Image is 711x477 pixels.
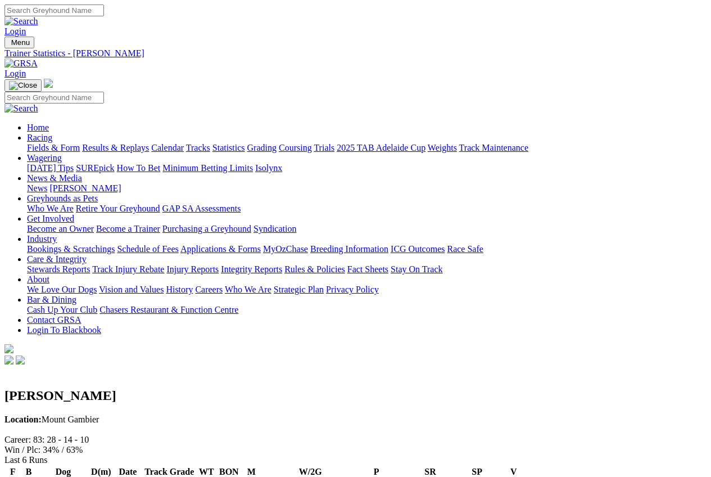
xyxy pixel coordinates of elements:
a: Who We Are [27,204,74,213]
img: logo-grsa-white.png [44,79,53,88]
div: News & Media [27,183,707,193]
a: Schedule of Fees [117,244,178,254]
img: Close [9,81,37,90]
h2: [PERSON_NAME] [4,388,707,403]
a: Rules & Policies [284,264,345,274]
span: Win / Plc: [4,445,40,454]
a: Chasers Restaurant & Function Centre [99,305,238,314]
a: Vision and Values [99,285,164,294]
a: Retire Your Greyhound [76,204,160,213]
a: Purchasing a Greyhound [162,224,251,233]
a: Strategic Plan [274,285,324,294]
text: 83: 28 - 14 - 10 [33,435,89,444]
a: Bar & Dining [27,295,76,304]
a: MyOzChase [263,244,308,254]
a: News [27,183,47,193]
a: GAP SA Assessments [162,204,241,213]
a: Privacy Policy [326,285,379,294]
a: Weights [428,143,457,152]
a: Race Safe [447,244,483,254]
div: About [27,285,707,295]
img: GRSA [4,58,38,69]
a: Home [27,123,49,132]
a: Get Involved [27,214,74,223]
a: Industry [27,234,57,244]
button: Toggle navigation [4,79,42,92]
span: Mount Gambier [4,415,99,424]
input: Search [4,92,104,103]
a: Trainer Statistics - [PERSON_NAME] [4,48,707,58]
a: Contact GRSA [27,315,81,325]
a: Integrity Reports [221,264,282,274]
button: Toggle navigation [4,37,34,48]
a: Track Injury Rebate [92,264,164,274]
a: How To Bet [117,163,161,173]
a: Care & Integrity [27,254,87,264]
div: Racing [27,143,707,153]
a: Applications & Forms [180,244,261,254]
a: Minimum Betting Limits [162,163,253,173]
a: Tracks [186,143,210,152]
a: Fact Sheets [347,264,388,274]
a: Become a Trainer [96,224,160,233]
a: Coursing [279,143,312,152]
a: Injury Reports [166,264,219,274]
a: Become an Owner [27,224,94,233]
div: Care & Integrity [27,264,707,274]
a: Login [4,26,26,36]
a: News & Media [27,173,82,183]
div: Last 6 Runs [4,455,707,465]
a: Statistics [212,143,245,152]
img: Search [4,16,38,26]
a: History [166,285,193,294]
a: Results & Replays [82,143,149,152]
input: Search [4,4,104,16]
a: Login To Blackbook [27,325,101,335]
a: Calendar [151,143,184,152]
a: Stewards Reports [27,264,90,274]
div: Greyhounds as Pets [27,204,707,214]
div: Bar & Dining [27,305,707,315]
div: Get Involved [27,224,707,234]
a: Isolynx [255,163,282,173]
a: Syndication [253,224,296,233]
a: Track Maintenance [459,143,528,152]
a: We Love Our Dogs [27,285,97,294]
a: [PERSON_NAME] [49,183,121,193]
span: Menu [11,38,30,47]
a: Greyhounds as Pets [27,193,98,203]
a: About [27,274,49,284]
img: twitter.svg [16,355,25,364]
a: Grading [247,143,277,152]
a: Fields & Form [27,143,80,152]
a: Trials [314,143,334,152]
img: logo-grsa-white.png [4,344,13,353]
a: Breeding Information [310,244,388,254]
div: Wagering [27,163,707,173]
a: ICG Outcomes [391,244,445,254]
a: Who We Are [225,285,271,294]
a: [DATE] Tips [27,163,74,173]
a: Login [4,69,26,78]
a: Stay On Track [391,264,442,274]
img: Search [4,103,38,114]
a: Racing [27,133,52,142]
div: Industry [27,244,707,254]
a: SUREpick [76,163,114,173]
a: Careers [195,285,223,294]
b: Location: [4,415,42,424]
text: 34% / 63% [43,445,83,454]
img: facebook.svg [4,355,13,364]
a: Bookings & Scratchings [27,244,115,254]
a: Cash Up Your Club [27,305,97,314]
span: Career: [4,435,31,444]
a: Wagering [27,153,62,163]
a: 2025 TAB Adelaide Cup [337,143,425,152]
